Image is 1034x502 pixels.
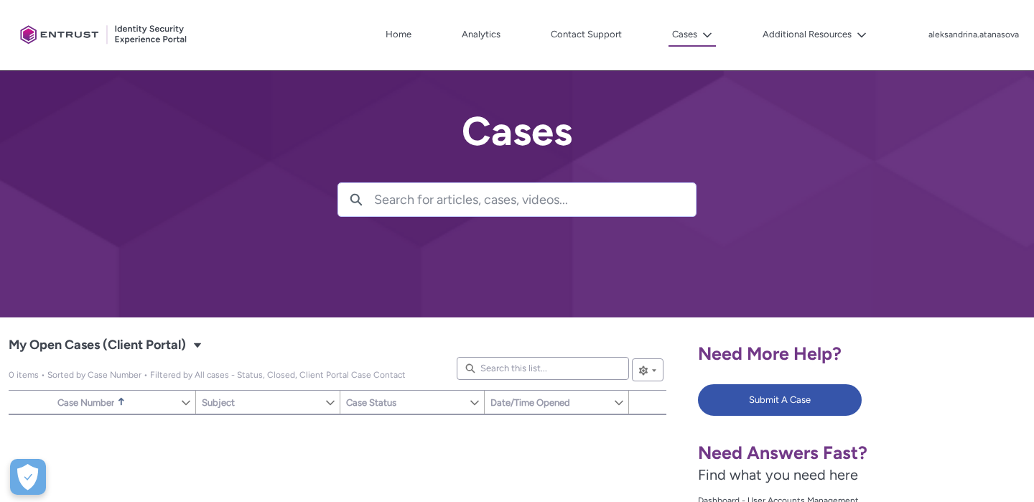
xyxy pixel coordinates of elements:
[698,343,842,364] span: Need More Help?
[9,414,666,415] table: My Open Cases (Client Portal)
[759,24,870,45] button: Additional Resources
[698,466,858,483] span: Find what you need here
[457,357,629,380] input: Search this list...
[669,24,716,47] button: Cases
[9,334,186,357] span: My Open Cases (Client Portal)
[928,30,1019,40] p: aleksandrina.atanasova
[338,183,374,216] button: Search
[196,391,325,414] a: Subject
[458,24,504,45] a: Analytics, opens in new tab
[485,391,613,414] a: Date/Time Opened
[10,459,46,495] div: Cookie Preferences
[632,358,663,381] button: List View Controls
[52,391,180,414] a: Case Number
[57,397,114,408] span: Case Number
[928,27,1020,41] button: User Profile aleksandrina.atanasova
[10,459,46,495] button: Open Preferences
[9,370,406,380] span: My Open Cases (Client Portal)
[340,391,469,414] a: Case Status
[189,336,206,353] button: Select a List View: Cases
[698,384,862,416] button: Submit A Case
[337,109,697,154] h2: Cases
[374,183,696,216] input: Search for articles, cases, videos...
[382,24,415,45] a: Home
[698,442,927,464] h1: Need Answers Fast?
[778,169,1034,502] iframe: Qualified Messenger
[547,24,625,45] a: Contact Support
